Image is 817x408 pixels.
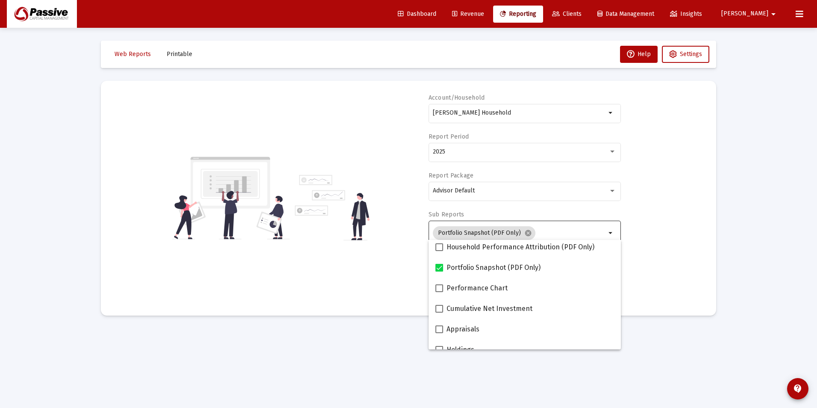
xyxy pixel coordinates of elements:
mat-chip-list: Selection [433,225,606,242]
span: Performance Chart [447,283,508,293]
span: Dashboard [398,10,436,18]
a: Clients [545,6,588,23]
a: Insights [663,6,709,23]
span: Appraisals [447,324,479,334]
input: Search or select an account or household [433,109,606,116]
span: Printable [167,50,192,58]
span: Holdings [447,345,474,355]
a: Reporting [493,6,543,23]
a: Revenue [445,6,491,23]
mat-icon: arrow_drop_down [606,108,616,118]
img: reporting-alt [295,175,370,240]
span: Household Performance Attribution (PDF Only) [447,242,594,252]
button: Printable [160,46,199,63]
button: Help [620,46,658,63]
span: Reporting [500,10,536,18]
mat-icon: contact_support [793,384,803,394]
button: [PERSON_NAME] [711,5,789,22]
label: Report Package [429,172,474,179]
span: Portfolio Snapshot (PDF Only) [447,263,541,273]
span: Cumulative Net Investment [447,304,532,314]
mat-icon: cancel [524,229,532,237]
span: Web Reports [115,50,151,58]
span: 2025 [433,148,445,155]
span: Data Management [597,10,654,18]
a: Data Management [591,6,661,23]
a: Dashboard [391,6,443,23]
button: Web Reports [108,46,158,63]
label: Sub Reports [429,211,464,218]
mat-chip: Portfolio Snapshot (PDF Only) [433,226,535,240]
img: reporting [172,156,290,240]
mat-icon: arrow_drop_down [768,6,779,23]
span: Revenue [452,10,484,18]
span: Settings [680,50,702,58]
img: Dashboard [13,6,71,23]
label: Account/Household [429,94,485,101]
span: [PERSON_NAME] [721,10,768,18]
label: Report Period [429,133,469,140]
span: Insights [670,10,702,18]
span: Advisor Default [433,187,475,194]
button: Settings [662,46,709,63]
span: Clients [552,10,582,18]
span: Help [627,50,651,58]
mat-icon: arrow_drop_down [606,228,616,238]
